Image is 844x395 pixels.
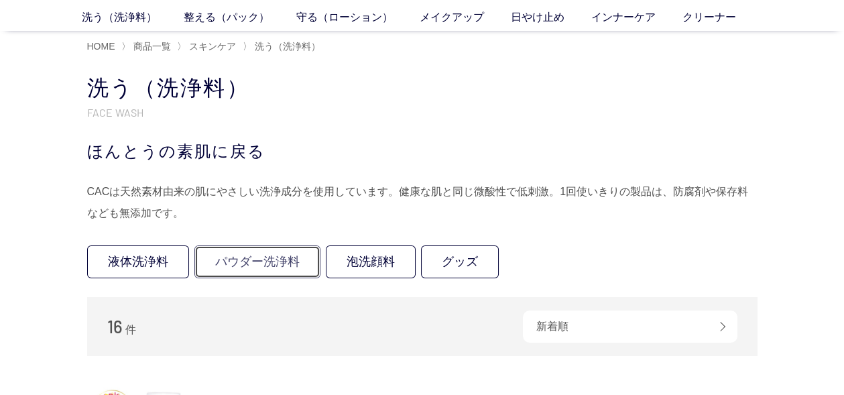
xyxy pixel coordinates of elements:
span: 洗う（洗浄料） [255,41,320,52]
li: 〉 [243,40,324,53]
a: HOME [87,41,115,52]
div: 新着順 [523,311,737,343]
li: 〉 [177,40,239,53]
a: インナーケア [591,9,682,25]
h1: 洗う（洗浄料） [87,74,758,103]
a: 洗う（洗浄料） [82,9,184,25]
span: スキンケア [189,41,236,52]
a: パウダー洗浄料 [194,245,320,278]
span: 件 [125,324,136,335]
a: メイクアップ [420,9,511,25]
div: ほんとうの素肌に戻る [87,139,758,164]
span: 商品一覧 [133,41,171,52]
span: 16 [107,316,123,337]
a: 泡洗顔料 [326,245,416,278]
a: クリーナー [682,9,763,25]
a: 守る（ローション） [296,9,420,25]
a: 日やけ止め [511,9,591,25]
li: 〉 [121,40,174,53]
a: グッズ [421,245,499,278]
p: FACE WASH [87,105,758,119]
a: スキンケア [186,41,236,52]
a: 商品一覧 [131,41,171,52]
a: 液体洗浄料 [87,245,189,278]
a: 洗う（洗浄料） [252,41,320,52]
a: 整える（パック） [184,9,296,25]
div: CACは天然素材由来の肌にやさしい洗浄成分を使用しています。健康な肌と同じ微酸性で低刺激。1回使いきりの製品は、防腐剤や保存料なども無添加です。 [87,181,758,224]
